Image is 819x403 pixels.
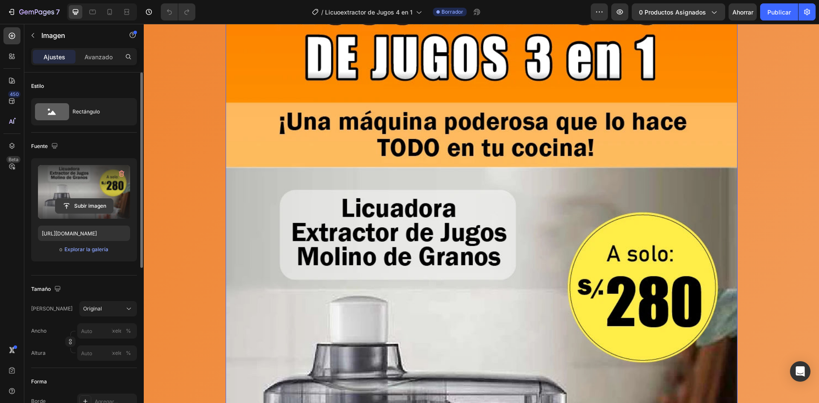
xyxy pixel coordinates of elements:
[639,9,706,16] font: 0 productos asignados
[325,9,412,16] font: Licuoextractor de Jugos 4 en 1
[123,326,134,336] button: píxeles
[111,348,122,358] button: %
[77,323,137,339] input: píxeles%
[123,348,134,358] button: píxeles
[126,350,131,356] font: %
[55,198,113,214] button: Subir imagen
[767,9,791,16] font: Publicar
[38,226,130,241] input: https://ejemplo.com/imagen.jpg
[144,24,819,403] iframe: Área de diseño
[64,245,109,254] button: Explorar la galería
[56,8,60,16] font: 7
[31,350,46,356] font: Altura
[31,378,47,385] font: Forma
[41,30,114,41] p: Imagen
[44,53,65,61] font: Ajustes
[3,3,64,20] button: 7
[83,305,102,312] font: Original
[31,328,46,334] font: Ancho
[41,31,65,40] font: Imagen
[9,157,18,162] font: Beta
[732,9,753,16] font: Ahorrar
[59,246,62,252] font: o
[632,3,725,20] button: 0 productos asignados
[64,246,108,252] font: Explorar la galería
[31,286,51,292] font: Tamaño
[108,328,125,334] font: píxeles
[321,9,323,16] font: /
[79,301,137,316] button: Original
[441,9,463,15] font: Borrador
[10,91,19,97] font: 450
[31,305,73,312] font: [PERSON_NAME]
[161,3,195,20] div: Deshacer/Rehacer
[729,3,757,20] button: Ahorrar
[108,350,125,356] font: píxeles
[760,3,798,20] button: Publicar
[790,361,810,382] div: Abrir Intercom Messenger
[84,53,113,61] font: Avanzado
[77,345,137,361] input: píxeles%
[73,108,100,115] font: Rectángulo
[31,83,44,89] font: Estilo
[111,326,122,336] button: %
[31,143,48,149] font: Fuente
[126,328,131,334] font: %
